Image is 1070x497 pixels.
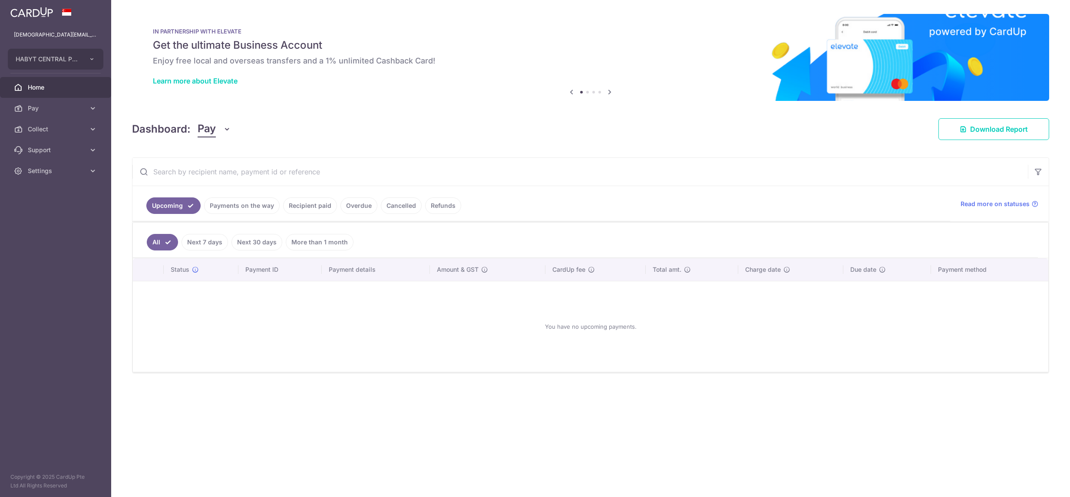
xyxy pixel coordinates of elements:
th: Payment details [322,258,430,281]
a: Recipient paid [283,197,337,214]
th: Payment method [931,258,1048,281]
span: HABYT CENTRAL PTE. LTD. [16,55,80,63]
img: Renovation banner [132,14,1049,101]
a: Upcoming [146,197,201,214]
span: Amount & GST [437,265,479,274]
h6: Enjoy free local and overseas transfers and a 1% unlimited Cashback Card! [153,56,1028,66]
a: Overdue [340,197,377,214]
span: Support [28,146,85,154]
span: Status [171,265,189,274]
a: More than 1 month [286,234,353,250]
p: [DEMOGRAPHIC_DATA][EMAIL_ADDRESS][DOMAIN_NAME] [14,30,97,39]
span: Pay [28,104,85,113]
span: CardUp fee [552,265,585,274]
a: Download Report [938,118,1049,140]
h5: Get the ultimate Business Account [153,38,1028,52]
span: Total amt. [653,265,681,274]
span: Due date [850,265,876,274]
span: Home [28,83,85,92]
a: Next 7 days [182,234,228,250]
span: Download Report [970,124,1028,134]
a: Next 30 days [231,234,282,250]
a: Payments on the way [204,197,280,214]
th: Payment ID [238,258,322,281]
button: Pay [198,121,231,137]
p: IN PARTNERSHIP WITH ELEVATE [153,28,1028,35]
img: CardUp [10,7,53,17]
h4: Dashboard: [132,121,191,137]
button: HABYT CENTRAL PTE. LTD. [8,49,103,70]
a: Cancelled [381,197,422,214]
span: Collect [28,125,85,133]
a: Learn more about Elevate [153,77,238,85]
div: You have no upcoming payments. [143,288,1038,365]
a: Read more on statuses [961,200,1038,208]
a: Refunds [425,197,461,214]
a: All [147,234,178,250]
input: Search by recipient name, payment id or reference [132,158,1028,186]
span: Settings [28,167,85,175]
span: Read more on statuses [961,200,1030,208]
span: Charge date [745,265,781,274]
span: Pay [198,121,216,137]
